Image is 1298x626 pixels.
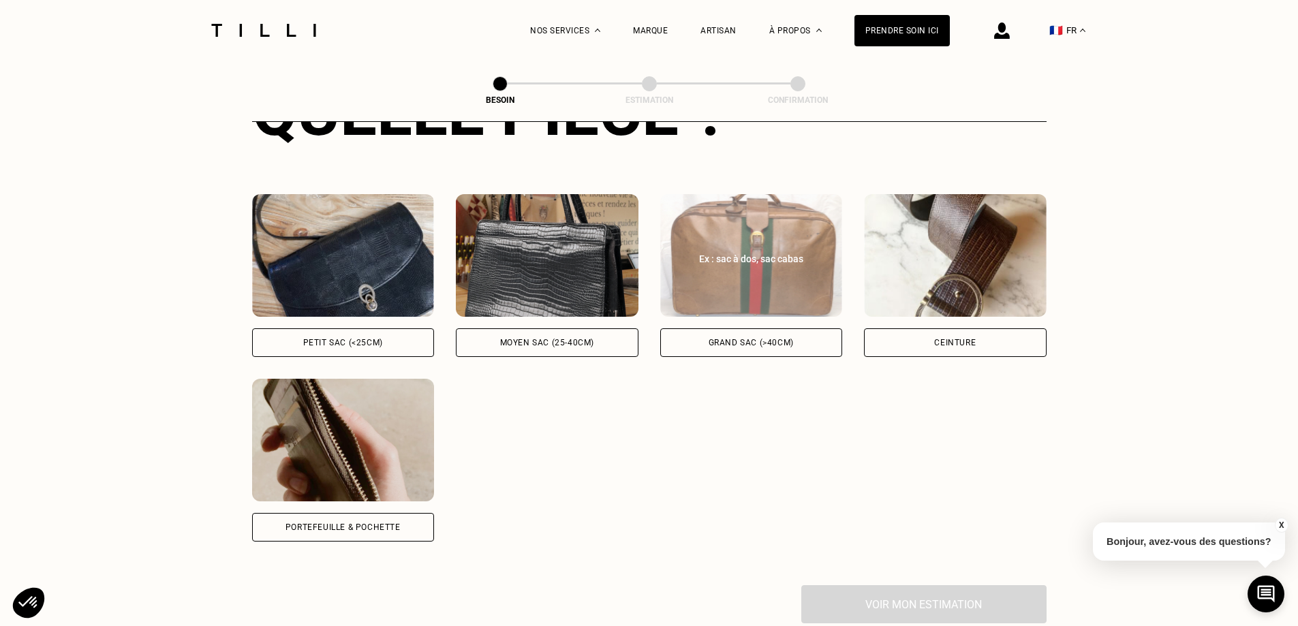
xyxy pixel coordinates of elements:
[1080,29,1085,32] img: menu déroulant
[660,194,843,317] img: Tilli retouche votre Grand sac (>40cm)
[1049,24,1063,37] span: 🇫🇷
[994,22,1010,39] img: icône connexion
[700,26,737,35] a: Artisan
[633,26,668,35] a: Marque
[432,95,568,105] div: Besoin
[285,523,401,531] div: Portefeuille & Pochette
[252,379,435,501] img: Tilli retouche votre Portefeuille & Pochette
[581,95,717,105] div: Estimation
[1093,522,1285,561] p: Bonjour, avez-vous des questions?
[730,95,866,105] div: Confirmation
[864,194,1047,317] img: Tilli retouche votre Ceinture
[456,194,638,317] img: Tilli retouche votre Moyen sac (25-40cm)
[500,339,594,347] div: Moyen sac (25-40cm)
[675,252,828,266] div: Ex : sac à dos, sac cabas
[709,339,794,347] div: Grand sac (>40cm)
[303,339,383,347] div: Petit sac (<25cm)
[816,29,822,32] img: Menu déroulant à propos
[934,339,976,347] div: Ceinture
[595,29,600,32] img: Menu déroulant
[252,194,435,317] img: Tilli retouche votre Petit sac (<25cm)
[1274,518,1288,533] button: X
[206,24,321,37] img: Logo du service de couturière Tilli
[854,15,950,46] a: Prendre soin ici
